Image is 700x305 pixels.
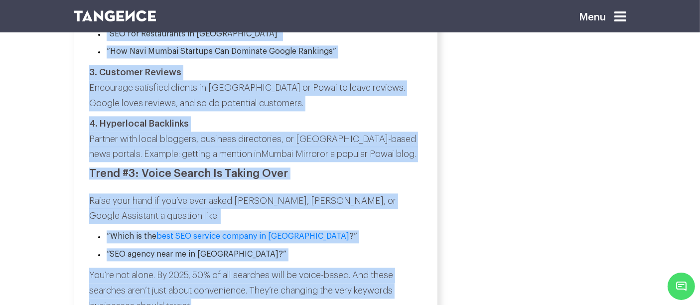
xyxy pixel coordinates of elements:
[98,28,421,41] li: “SEO for Restaurants in [GEOGRAPHIC_DATA]”
[89,167,421,179] h2: Trend #3: Voice Search Is Taking Over
[89,116,421,162] p: Partner with local bloggers, business directories, or [GEOGRAPHIC_DATA]-based news portals. Examp...
[668,273,695,300] span: Chat Widget
[89,119,189,128] strong: 4. Hyperlocal Backlinks
[261,150,320,158] em: Mumbai Mirror
[156,232,349,240] a: best SEO service company in [GEOGRAPHIC_DATA]
[89,65,421,111] p: Encourage satisfied clients in [GEOGRAPHIC_DATA] or Powai to leave reviews. Google loves reviews,...
[98,248,421,261] li: “SEO agency near me in [GEOGRAPHIC_DATA]?”
[98,45,421,58] li: “How Navi Mumbai Startups Can Dominate Google Rankings”
[98,230,421,243] li: “Which is the ?”
[89,68,181,77] strong: 3. Customer Reviews
[74,10,156,21] img: logo SVG
[89,193,421,224] p: Raise your hand if you’ve ever asked [PERSON_NAME], [PERSON_NAME], or Google Assistant a question...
